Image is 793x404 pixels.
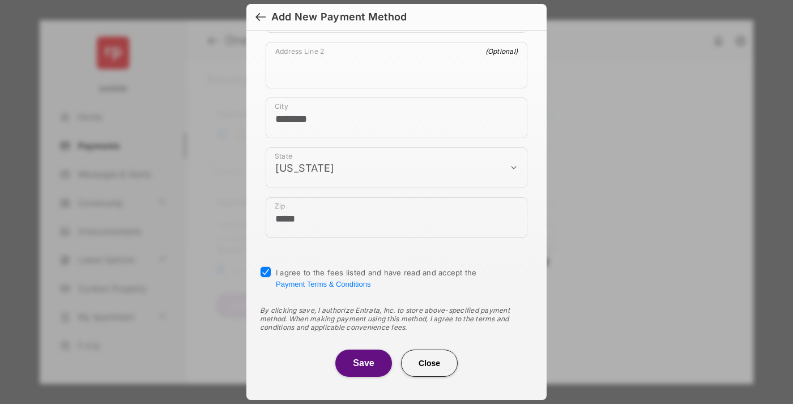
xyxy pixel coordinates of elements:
div: By clicking save, I authorize Entrata, Inc. to store above-specified payment method. When making ... [260,306,533,331]
button: Close [401,350,458,377]
button: Save [335,350,392,377]
div: payment_method_screening[postal_addresses][administrativeArea] [266,147,527,188]
div: Add New Payment Method [271,11,407,23]
span: I agree to the fees listed and have read and accept the [276,268,477,288]
button: I agree to the fees listed and have read and accept the [276,280,370,288]
div: payment_method_screening[postal_addresses][postalCode] [266,197,527,238]
div: payment_method_screening[postal_addresses][addressLine2] [266,42,527,88]
div: payment_method_screening[postal_addresses][locality] [266,97,527,138]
